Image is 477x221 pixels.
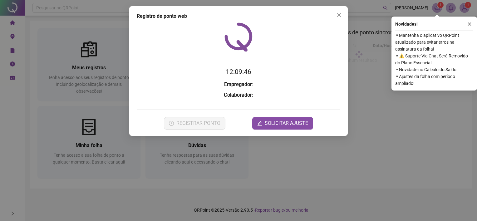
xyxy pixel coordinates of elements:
strong: Colaborador [224,92,252,98]
span: ⚬ Novidade no Cálculo do Saldo! [395,66,473,73]
button: REGISTRAR PONTO [164,117,225,130]
span: Novidades ! [395,21,418,27]
button: editSOLICITAR AJUSTE [252,117,313,130]
span: SOLICITAR AJUSTE [265,120,308,127]
span: edit [257,121,262,126]
span: close [467,22,472,26]
span: ⚬ Mantenha o aplicativo QRPoint atualizado para evitar erros na assinatura da folha! [395,32,473,52]
div: Registro de ponto web [137,12,340,20]
strong: Empregador [224,81,252,87]
button: Close [334,10,344,20]
span: close [337,12,342,17]
h3: : [137,81,340,89]
time: 12:09:46 [226,68,251,76]
h3: : [137,91,340,99]
img: QRPoint [224,22,253,52]
span: ⚬ Ajustes da folha com período ampliado! [395,73,473,87]
span: ⚬ ⚠️ Suporte Via Chat Será Removido do Plano Essencial [395,52,473,66]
